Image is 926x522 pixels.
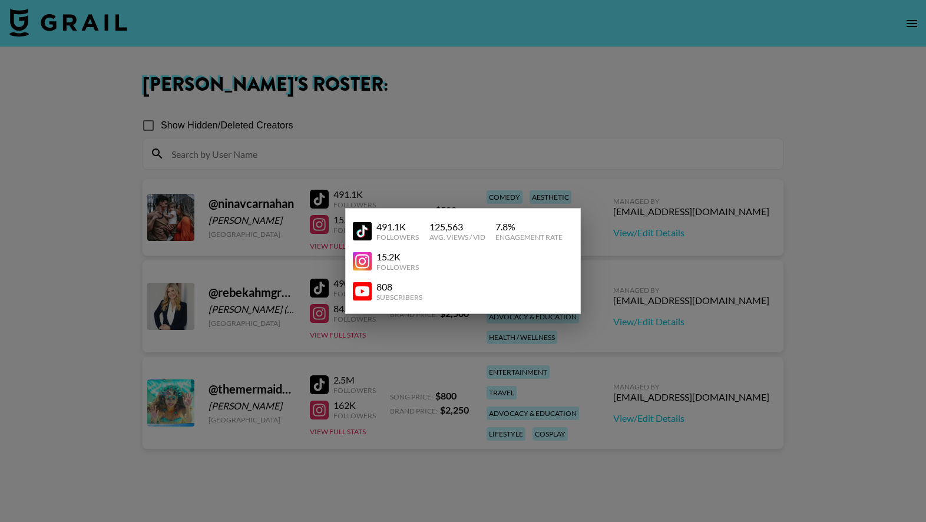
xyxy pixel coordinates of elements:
[376,221,419,233] div: 491.1K
[376,251,419,263] div: 15.2K
[429,233,485,242] div: Avg. Views / Vid
[429,221,485,233] div: 125,563
[376,293,422,302] div: Subscribers
[495,233,563,242] div: Engagement Rate
[376,233,419,242] div: Followers
[376,263,419,272] div: Followers
[353,222,372,240] img: YouTube
[353,282,372,300] img: YouTube
[495,221,563,233] div: 7.8 %
[376,281,422,293] div: 808
[353,252,372,270] img: YouTube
